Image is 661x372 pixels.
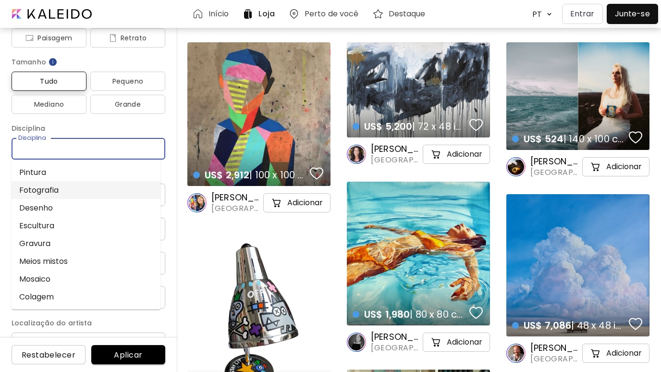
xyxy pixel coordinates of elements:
span: [GEOGRAPHIC_DATA], [GEOGRAPHIC_DATA] [530,167,580,178]
a: Loja [242,8,278,20]
a: [PERSON_NAME][GEOGRAPHIC_DATA], [GEOGRAPHIC_DATA]cart-iconAdicionar [506,156,649,178]
a: Início [192,8,233,20]
li: Pintura [12,163,160,181]
button: Aplicar [91,345,165,364]
h6: [PERSON_NAME] [371,143,421,155]
a: US$ 2,912| 100 x 100 cmfavoriteshttps://cdn.kaleido.art/CDN/Artwork/169798/Primary/medium.webp?up... [187,42,330,186]
button: cart-iconAdicionar [582,157,649,176]
div: PT [527,6,544,23]
button: favorites [467,303,485,322]
h4: | 80 x 80 cm [353,308,466,321]
span: US$ 2,912 [205,168,249,182]
span: [GEOGRAPHIC_DATA], [GEOGRAPHIC_DATA] [371,155,421,165]
a: US$ 5,200| 72 x 48 inchfavoriteshttps://cdn.kaleido.art/CDN/Artwork/174515/Primary/medium.webp?up... [347,42,490,137]
h6: [PERSON_NAME] [211,192,261,203]
span: [GEOGRAPHIC_DATA], [GEOGRAPHIC_DATA] [371,343,421,353]
img: cart-icon [271,197,282,209]
span: [GEOGRAPHIC_DATA], [GEOGRAPHIC_DATA] [211,203,261,214]
button: iconPaisagem [12,28,86,48]
h5: Adicionar [606,162,642,172]
button: favorites [467,115,485,135]
h6: Loja [258,10,274,18]
h5: Adicionar [287,198,323,208]
span: Paisagem [19,32,79,44]
span: US$ 7,086 [524,319,571,332]
li: Gravura [12,235,160,252]
span: Aplicar [99,350,158,360]
img: cart-icon [430,149,442,160]
img: icon [109,34,117,42]
h4: | 48 x 48 inch [512,319,626,332]
h4: | 100 x 100 cm [193,169,307,181]
h4: | 72 x 48 inch [353,120,466,133]
button: iconRetrato [90,28,165,48]
li: Colagem [12,288,160,306]
button: Tudo [12,72,86,91]
button: cart-iconAdicionar [582,344,649,363]
button: favorites [307,164,326,183]
a: US$ 1,980| 80 x 80 cmfavoriteshttps://cdn.kaleido.art/CDN/Artwork/172750/Primary/medium.webp?upda... [347,182,490,325]
span: Retrato [98,32,158,44]
button: Restabelecer [12,345,86,364]
button: Pequeno [90,72,165,91]
button: Entrar [562,4,603,24]
a: [PERSON_NAME][GEOGRAPHIC_DATA], [GEOGRAPHIC_DATA]cart-iconAdicionar [347,143,490,165]
h6: Início [208,10,229,18]
h6: Disciplina [12,123,165,134]
span: Tudo [19,75,79,87]
a: US$ 7,086| 48 x 48 inchfavoriteshttps://cdn.kaleido.art/CDN/Artwork/175009/Primary/medium.webp?up... [506,194,649,336]
span: US$ 1,980 [364,308,410,321]
img: icon [25,34,34,42]
span: US$ 5,200 [364,120,412,133]
button: cart-iconAdicionar [423,333,490,352]
a: [PERSON_NAME][GEOGRAPHIC_DATA], [GEOGRAPHIC_DATA]cart-iconAdicionar [347,331,490,353]
h6: Destaque [389,10,426,18]
span: [GEOGRAPHIC_DATA], [GEOGRAPHIC_DATA] [530,354,580,364]
a: Perto de você [288,8,363,20]
button: cart-iconAdicionar [423,145,490,164]
h4: | 140 x 100 cm [512,133,626,145]
li: Escultura [12,217,160,235]
img: arrow down [544,10,554,19]
h6: Tamanho [12,56,165,68]
span: Grande [98,99,158,110]
a: Entrar [562,4,607,24]
h6: [PERSON_NAME] [530,342,580,354]
a: Junte-se [607,4,658,24]
a: [PERSON_NAME][GEOGRAPHIC_DATA], [GEOGRAPHIC_DATA]cart-iconAdicionar [187,192,330,214]
h6: Perto de você [305,10,359,18]
img: info [48,57,58,67]
img: cart-icon [590,347,601,359]
img: cart-icon [590,161,601,173]
li: Mosaico [12,270,160,288]
span: US$ 524 [524,132,563,146]
h6: [PERSON_NAME] [530,156,580,167]
p: Entrar [570,8,595,20]
a: [PERSON_NAME][GEOGRAPHIC_DATA], [GEOGRAPHIC_DATA]cart-iconAdicionar [506,342,649,364]
li: Desenho [12,199,160,217]
span: Mediano [19,99,79,110]
h5: Adicionar [447,337,482,347]
h5: Adicionar [447,149,482,159]
a: Destaque [372,8,429,20]
h5: Adicionar [606,348,642,358]
h6: [PERSON_NAME] [371,331,421,343]
h6: Localização do artista [12,317,165,329]
span: Pequeno [98,75,158,87]
button: cart-iconAdicionar [263,193,330,212]
a: US$ 524| 140 x 100 cmfavoriteshttps://cdn.kaleido.art/CDN/Artwork/171928/Primary/medium.webp?upda... [506,42,649,150]
button: Mediano [12,95,86,114]
button: Grande [90,95,165,114]
img: cart-icon [430,336,442,348]
li: Meios mistos [12,252,160,270]
button: favorites [626,128,645,147]
button: favorites [626,314,645,334]
span: Restabelecer [19,350,78,360]
li: Fotografia [12,181,160,199]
